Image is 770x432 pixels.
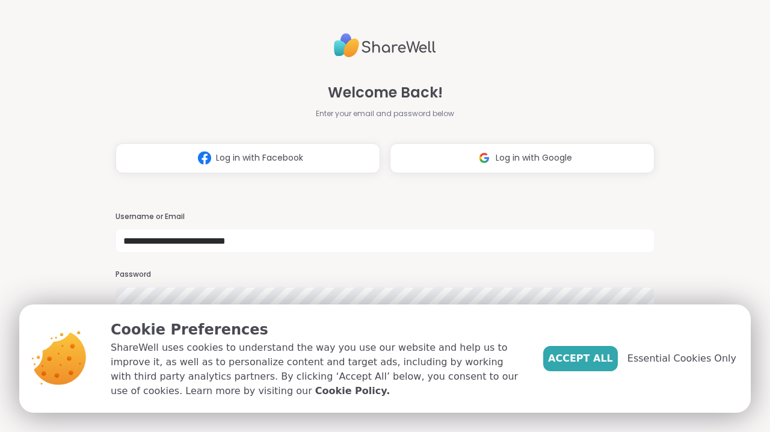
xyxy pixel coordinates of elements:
a: Cookie Policy. [315,384,390,398]
span: Accept All [548,351,613,366]
span: Welcome Back! [328,82,443,103]
span: Log in with Facebook [216,152,303,164]
p: ShareWell uses cookies to understand the way you use our website and help us to improve it, as we... [111,341,524,398]
span: Essential Cookies Only [627,351,736,366]
span: Log in with Google [496,152,572,164]
h3: Password [115,270,654,280]
h3: Username or Email [115,212,654,222]
button: Log in with Facebook [115,143,380,173]
button: Log in with Google [390,143,654,173]
img: ShareWell Logo [334,28,436,63]
button: Accept All [543,346,618,371]
span: Enter your email and password below [316,108,454,119]
img: ShareWell Logomark [473,147,496,169]
img: ShareWell Logomark [193,147,216,169]
p: Cookie Preferences [111,319,524,341]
